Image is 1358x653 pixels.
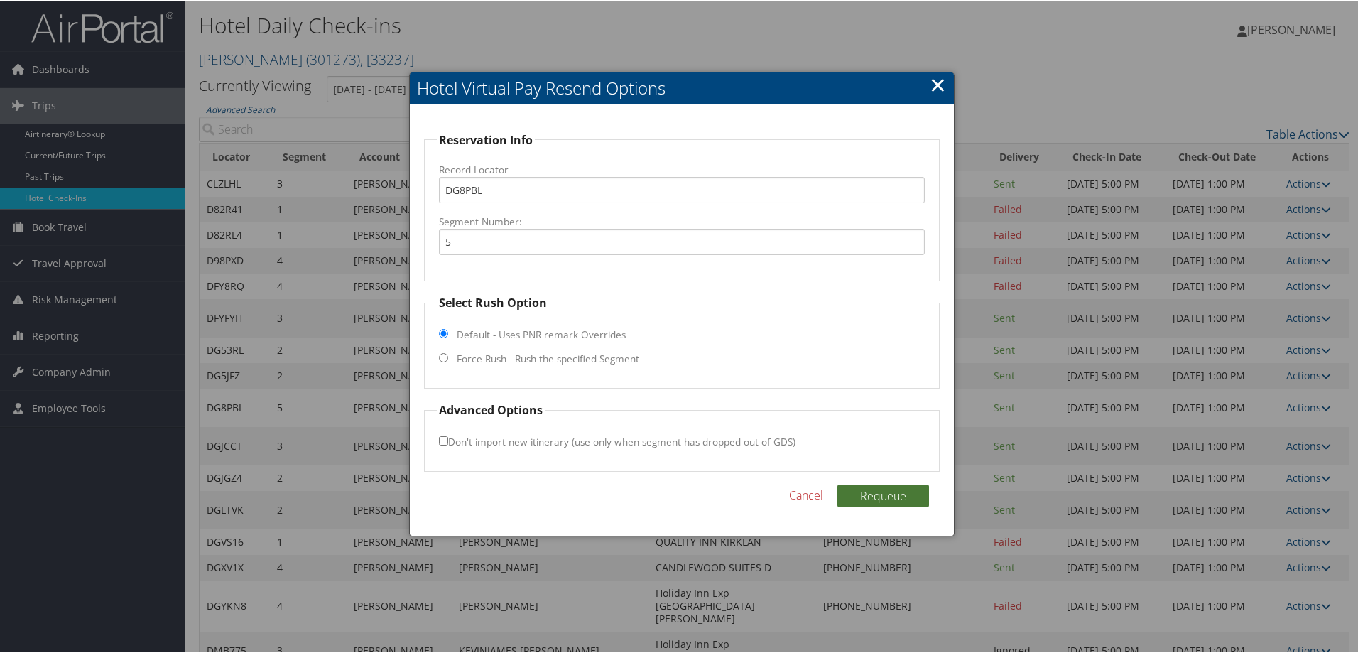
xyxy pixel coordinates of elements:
legend: Reservation Info [437,130,535,147]
label: Segment Number: [439,213,925,227]
label: Default - Uses PNR remark Overrides [457,326,626,340]
label: Don't import new itinerary (use only when segment has dropped out of GDS) [439,427,795,453]
h2: Hotel Virtual Pay Resend Options [410,71,954,102]
a: Cancel [789,485,823,502]
legend: Advanced Options [437,400,545,417]
label: Record Locator [439,161,925,176]
input: Don't import new itinerary (use only when segment has dropped out of GDS) [439,435,448,444]
button: Requeue [837,483,929,506]
legend: Select Rush Option [437,293,549,310]
label: Force Rush - Rush the specified Segment [457,350,639,365]
a: Close [930,69,946,97]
